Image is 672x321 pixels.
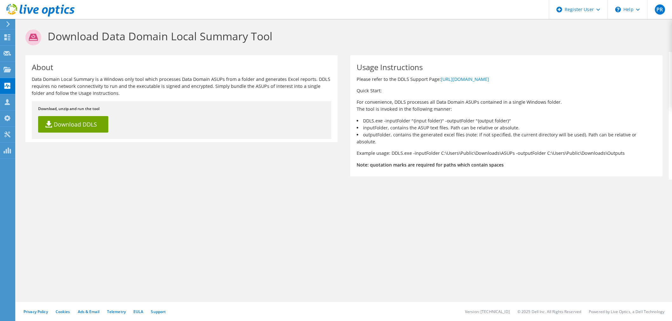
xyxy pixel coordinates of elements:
p: For convenience, DDLS processes all Data Domain ASUPs contained in a single Windows folder. The t... [357,99,656,113]
a: Support [151,309,166,314]
li: Powered by Live Optics, a Dell Technology [589,309,664,314]
h1: Usage Instructions [357,63,653,71]
a: Cookies [56,309,70,314]
a: [URL][DOMAIN_NAME] [441,76,489,82]
p: Download, unzip and run the tool [38,105,325,112]
a: EULA [133,309,143,314]
p: Data Domain Local Summary is a Windows only tool which processes Data Domain ASUPs from a folder ... [32,76,331,97]
svg: \n [615,7,621,12]
b: Note: quotation marks are required for paths which contain spaces [357,162,504,168]
p: Example usage: DDLS.exe -inputFolder C:\Users\Public\Downloads\ASUPs -outputFolder C:\Users\Publi... [357,150,656,157]
a: Privacy Policy [24,309,48,314]
li: inputFolder, contains the ASUP text files. Path can be relative or absolute. [357,124,656,131]
h1: About [32,63,328,71]
a: Telemetry [107,309,126,314]
p: Quick Start: [357,87,656,94]
p: Please refer to the DDLS Support Page: [357,76,656,83]
h1: Download Data Domain Local Summary Tool [25,29,659,45]
a: Download DDLS [38,116,108,133]
li: DDLS.exe -inputFolder "{input folder}" -outputFolder "{output folder}" [357,117,656,124]
a: Ads & Email [78,309,99,314]
li: outputFolder, contains the generated excel files (note: if not specified, the current directory w... [357,131,656,145]
li: Version: [TECHNICAL_ID] [465,309,510,314]
li: © 2025 Dell Inc. All Rights Reserved [517,309,581,314]
span: PR [655,4,665,15]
